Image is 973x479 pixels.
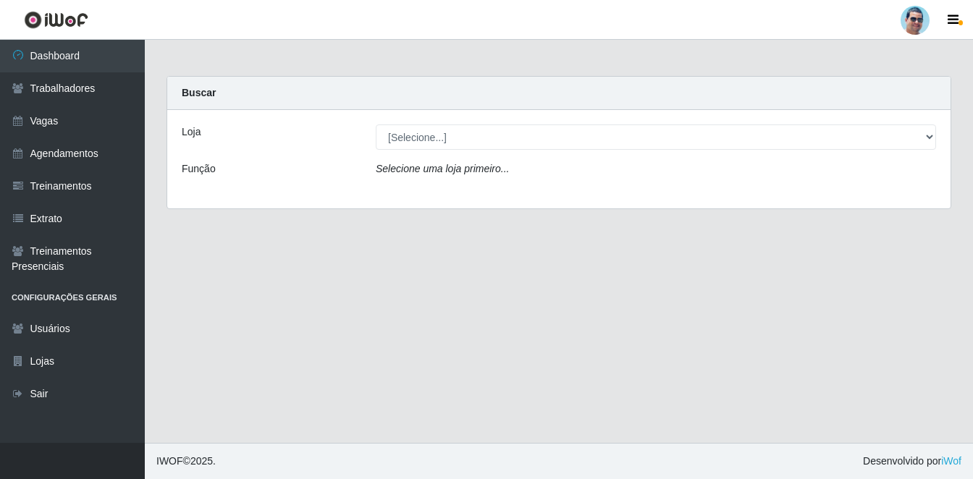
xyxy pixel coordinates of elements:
[156,454,216,469] span: © 2025 .
[182,161,216,177] label: Função
[941,455,961,467] a: iWof
[24,11,88,29] img: CoreUI Logo
[863,454,961,469] span: Desenvolvido por
[376,163,509,174] i: Selecione uma loja primeiro...
[182,124,201,140] label: Loja
[182,87,216,98] strong: Buscar
[156,455,183,467] span: IWOF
